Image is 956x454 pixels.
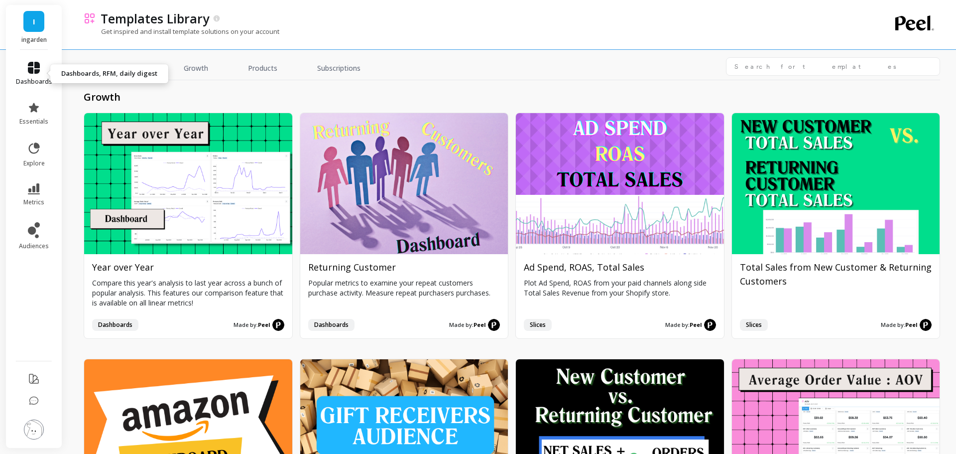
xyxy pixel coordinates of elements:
p: ingarden [16,36,52,44]
a: Subscriptions [305,57,372,80]
span: explore [23,159,45,167]
nav: Tabs [84,57,372,80]
a: Growth [172,57,220,80]
span: metrics [23,198,44,206]
p: Get inspired and install template solutions on your account [84,27,279,36]
span: I [33,16,35,27]
input: Search for templates [726,57,940,76]
img: profile picture [24,420,44,440]
span: essentials [19,118,48,126]
a: All Templates [84,57,156,80]
span: dashboards [16,78,52,86]
a: Products [236,57,289,80]
img: header icon [84,12,96,24]
p: Templates Library [101,10,209,27]
span: audiences [19,242,49,250]
h2: growth [84,90,940,104]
